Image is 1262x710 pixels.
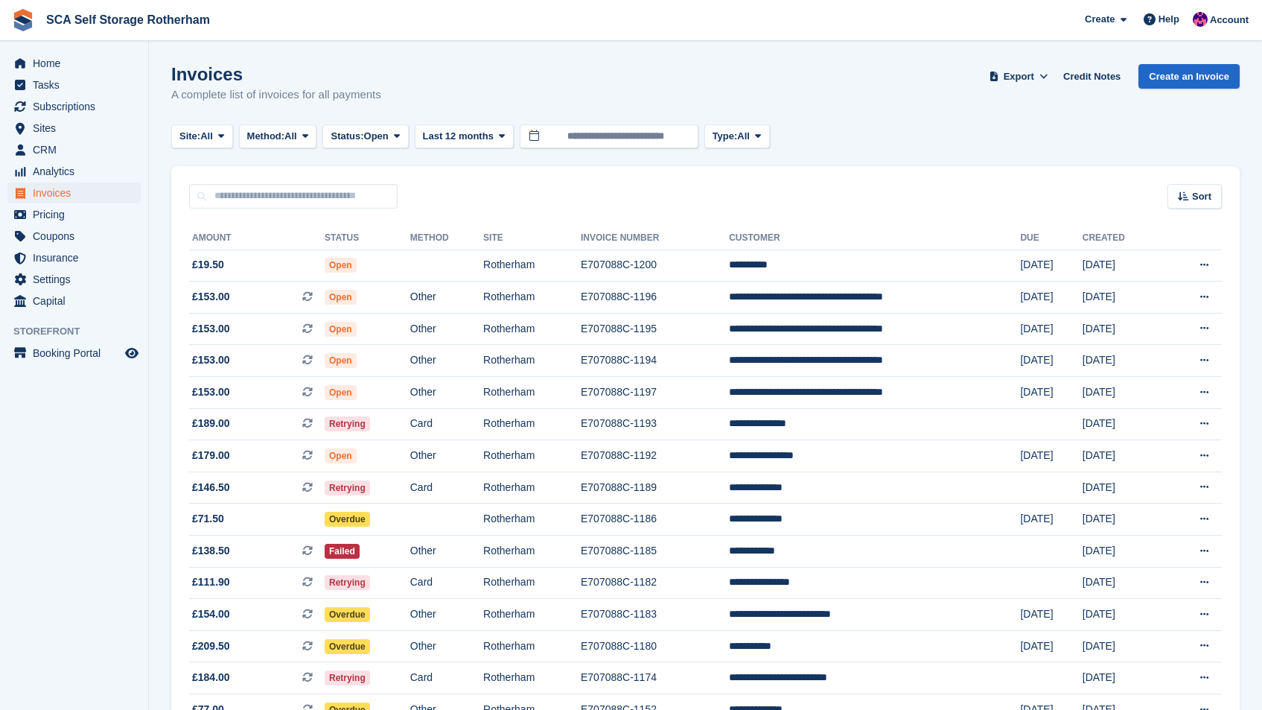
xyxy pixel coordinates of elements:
td: Rotherham [483,313,581,345]
span: £189.00 [192,416,230,431]
span: £138.50 [192,543,230,559]
td: [DATE] [1020,377,1082,409]
span: Open [325,322,357,337]
p: A complete list of invoices for all payments [171,86,381,104]
td: E707088C-1197 [581,377,729,409]
td: [DATE] [1020,599,1082,631]
button: Site: All [171,124,233,149]
td: [DATE] [1083,440,1163,472]
td: [DATE] [1020,250,1082,282]
span: Open [364,129,389,144]
td: E707088C-1192 [581,440,729,472]
a: Credit Notes [1057,64,1126,89]
td: Rotherham [483,377,581,409]
a: menu [7,269,141,290]
td: E707088C-1183 [581,599,729,631]
img: stora-icon-8386f47178a22dfd0bd8f6a31ec36ba5ce8667c1dd55bd0f319d3a0aa187defe.svg [12,9,34,31]
span: £71.50 [192,511,224,527]
a: menu [7,183,141,203]
a: menu [7,161,141,182]
span: All [284,129,297,144]
span: Subscriptions [33,96,122,117]
span: Open [325,290,357,305]
span: £179.00 [192,448,230,463]
span: £153.00 [192,321,230,337]
span: All [200,129,213,144]
th: Invoice Number [581,226,729,250]
td: Rotherham [483,250,581,282]
span: Overdue [325,512,370,527]
span: £153.00 [192,384,230,400]
span: Site: [179,129,200,144]
td: [DATE] [1083,504,1163,536]
span: Retrying [325,575,370,590]
td: [DATE] [1083,662,1163,694]
td: Rotherham [483,472,581,504]
span: Export [1004,69,1034,84]
span: Retrying [325,481,370,495]
td: [DATE] [1083,345,1163,377]
a: menu [7,118,141,139]
img: Sam Chapman [1193,12,1208,27]
span: £153.00 [192,352,230,368]
span: Sort [1192,189,1211,204]
a: Preview store [123,344,141,362]
td: E707088C-1200 [581,250,729,282]
span: Open [325,448,357,463]
span: £154.00 [192,606,230,622]
span: Status: [331,129,363,144]
span: Type: [713,129,738,144]
td: Rotherham [483,282,581,314]
th: Amount [189,226,325,250]
span: Storefront [13,324,148,339]
a: SCA Self Storage Rotherham [40,7,216,32]
span: £146.50 [192,480,230,495]
td: Rotherham [483,662,581,694]
td: E707088C-1193 [581,408,729,440]
td: [DATE] [1020,630,1082,662]
td: Card [410,408,483,440]
td: Other [410,440,483,472]
td: Rotherham [483,599,581,631]
span: Invoices [33,183,122,203]
span: Tasks [33,75,122,95]
td: [DATE] [1083,536,1163,568]
span: Help [1159,12,1179,27]
span: Settings [33,269,122,290]
span: Create [1085,12,1115,27]
span: All [737,129,750,144]
td: Other [410,377,483,409]
span: Last 12 months [423,129,494,144]
td: Other [410,345,483,377]
button: Type: All [704,124,770,149]
td: Card [410,472,483,504]
th: Status [325,226,410,250]
td: Other [410,630,483,662]
th: Due [1020,226,1082,250]
td: Rotherham [483,440,581,472]
span: Coupons [33,226,122,247]
td: [DATE] [1083,408,1163,440]
td: [DATE] [1083,282,1163,314]
td: [DATE] [1020,440,1082,472]
td: [DATE] [1020,282,1082,314]
a: menu [7,247,141,268]
span: Pricing [33,204,122,225]
span: Capital [33,291,122,311]
span: Sites [33,118,122,139]
span: Open [325,385,357,400]
td: E707088C-1182 [581,567,729,599]
td: [DATE] [1020,345,1082,377]
td: Rotherham [483,567,581,599]
button: Last 12 months [415,124,514,149]
span: Failed [325,544,360,559]
td: [DATE] [1083,630,1163,662]
span: Overdue [325,639,370,654]
span: Home [33,53,122,74]
a: menu [7,204,141,225]
span: £19.50 [192,257,224,273]
td: E707088C-1196 [581,282,729,314]
th: Site [483,226,581,250]
td: E707088C-1180 [581,630,729,662]
a: menu [7,226,141,247]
